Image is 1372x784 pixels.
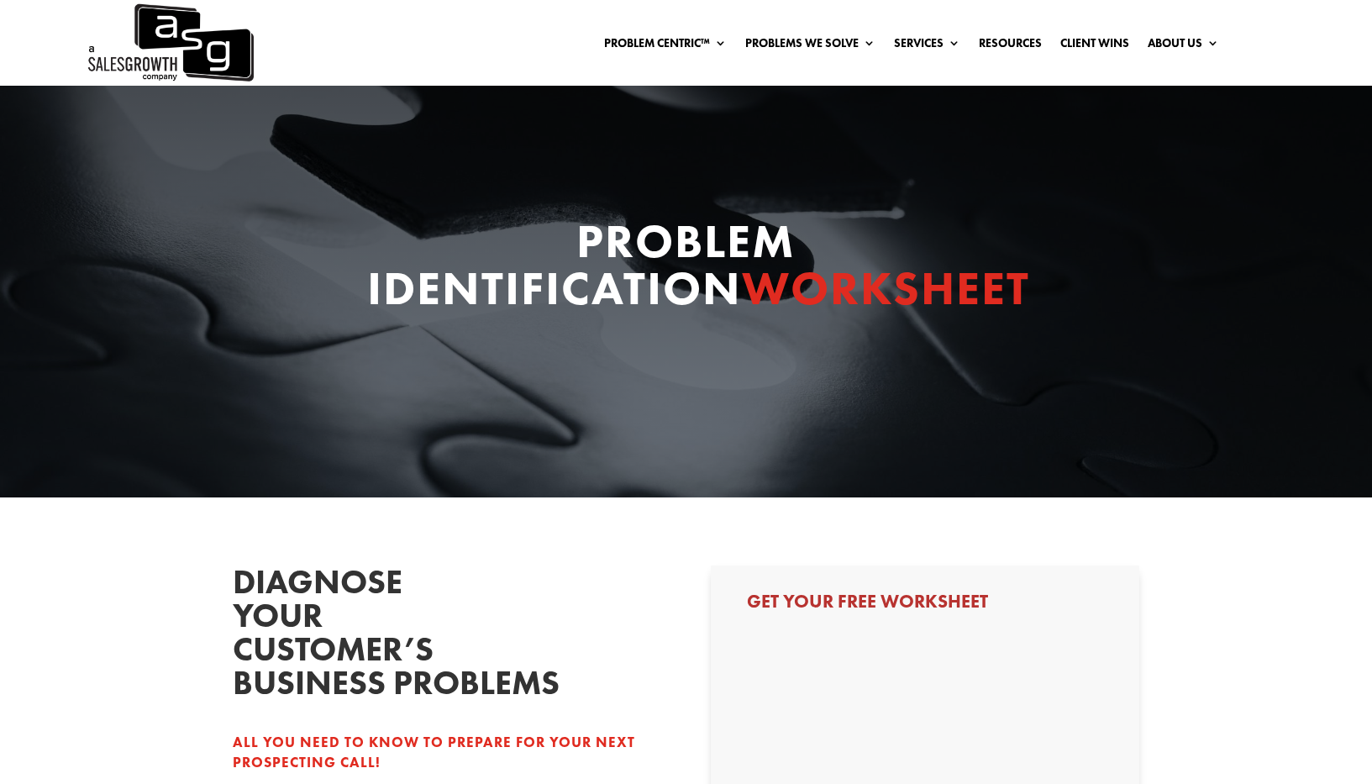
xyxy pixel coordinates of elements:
[604,37,727,55] a: Problem Centric™
[894,37,960,55] a: Services
[1060,37,1129,55] a: Client Wins
[979,37,1042,55] a: Resources
[747,592,1103,619] h3: Get Your Free Worksheet
[1148,37,1219,55] a: About Us
[367,218,1006,320] h1: Problem Identification
[745,37,875,55] a: Problems We Solve
[233,566,485,708] h2: Diagnose your customer’s business problems
[742,258,1030,318] span: Worksheet
[233,733,661,773] div: All you need to know to prepare for your next prospecting call!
